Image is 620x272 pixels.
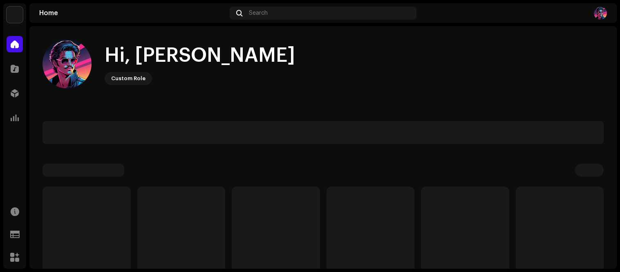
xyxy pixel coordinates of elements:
span: Search [249,10,268,16]
div: Custom Role [111,74,145,83]
img: cefaf30a-7977-429f-ac8a-776b0c3b8b48 [594,7,607,20]
img: cefaf30a-7977-429f-ac8a-776b0c3b8b48 [43,39,92,88]
img: 786a15c8-434e-4ceb-bd88-990a331f4c12 [7,7,23,23]
div: Hi, [PERSON_NAME] [105,43,295,69]
div: Home [39,10,226,16]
